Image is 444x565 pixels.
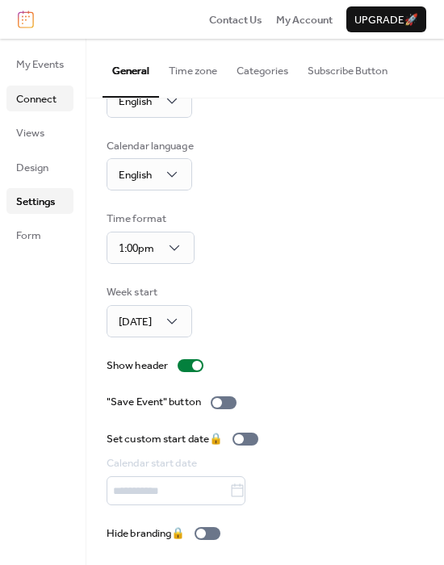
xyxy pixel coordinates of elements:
span: My Account [276,12,333,28]
button: Subscribe Button [298,39,397,95]
a: Contact Us [209,11,262,27]
a: My Account [276,11,333,27]
a: Settings [6,188,73,214]
span: English [119,91,152,112]
span: Connect [16,91,57,107]
button: General [103,39,159,97]
div: Show header [107,358,168,374]
div: Week start [107,284,189,300]
a: Design [6,154,73,180]
div: "Save Event" button [107,394,201,410]
span: Form [16,228,41,244]
button: Time zone [159,39,227,95]
a: My Events [6,51,73,77]
button: Upgrade🚀 [346,6,426,32]
span: [DATE] [119,312,152,333]
span: Design [16,160,48,176]
div: Time format [107,211,191,227]
img: logo [18,10,34,28]
span: Settings [16,194,55,210]
span: English [119,165,152,186]
a: Connect [6,86,73,111]
a: Views [6,119,73,145]
span: 1:00pm [119,238,154,259]
span: Contact Us [209,12,262,28]
span: Views [16,125,44,141]
div: Calendar language [107,138,194,154]
span: Upgrade 🚀 [354,12,418,28]
span: My Events [16,56,64,73]
button: Categories [227,39,298,95]
a: Form [6,222,73,248]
